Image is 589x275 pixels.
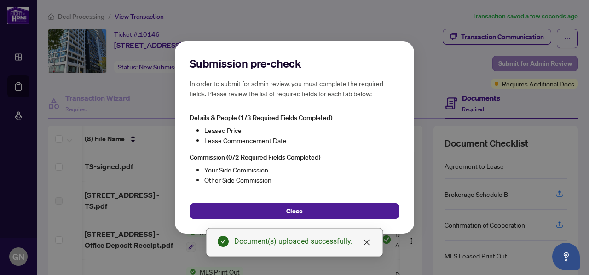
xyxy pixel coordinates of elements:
[204,175,399,185] li: Other Side Commission
[190,203,399,219] button: Close
[552,243,580,270] button: Open asap
[204,135,399,145] li: Lease Commencement Date
[218,236,229,247] span: check-circle
[190,56,399,71] h2: Submission pre-check
[362,237,372,247] a: Close
[234,236,371,247] div: Document(s) uploaded successfully.
[286,204,303,218] span: Close
[190,78,399,98] h5: In order to submit for admin review, you must complete the required fields. Please review the lis...
[204,125,399,135] li: Leased Price
[363,239,370,246] span: close
[190,114,332,122] span: Details & People (1/3 Required Fields Completed)
[190,153,320,161] span: Commission (0/2 Required Fields Completed)
[204,165,399,175] li: Your Side Commission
